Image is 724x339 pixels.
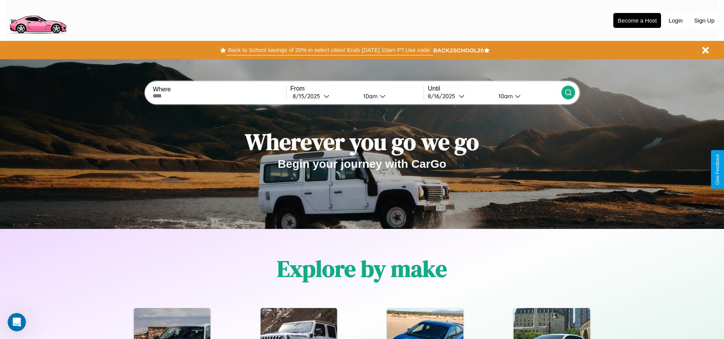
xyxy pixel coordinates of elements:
[290,92,357,100] button: 8/15/2025
[428,85,561,92] label: Until
[357,92,424,100] button: 10am
[428,92,459,100] div: 8 / 16 / 2025
[290,85,424,92] label: From
[360,92,380,100] div: 10am
[690,13,718,28] button: Sign Up
[495,92,515,100] div: 10am
[492,92,561,100] button: 10am
[293,92,324,100] div: 8 / 15 / 2025
[715,154,720,185] div: Give Feedback
[153,86,286,93] label: Where
[665,13,687,28] button: Login
[8,313,26,331] iframe: Intercom live chat
[277,253,447,284] h1: Explore by make
[6,4,70,36] img: logo
[226,45,433,55] button: Back to School savings of 20% in select cities! Ends [DATE] 10am PT.Use code:
[433,47,484,54] b: BACK2SCHOOL20
[613,13,661,28] button: Become a Host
